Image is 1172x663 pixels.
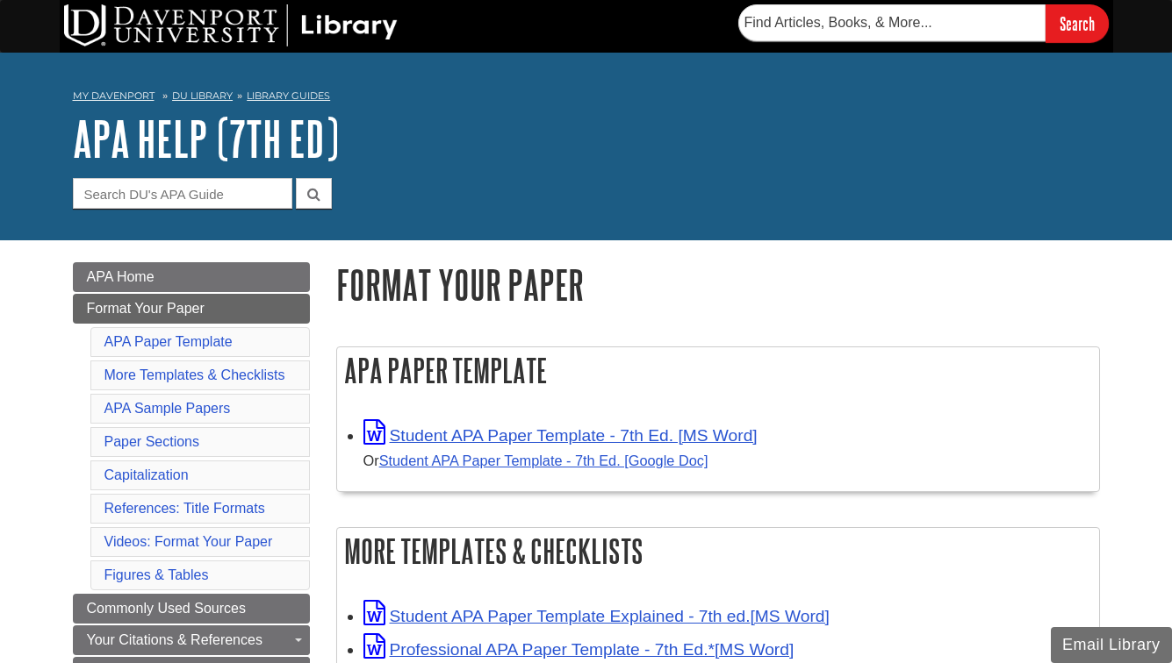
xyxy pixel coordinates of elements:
[363,453,708,468] small: Or
[64,4,398,46] img: DU Library
[104,567,209,582] a: Figures & Tables
[104,334,233,349] a: APA Paper Template
[73,262,310,292] a: APA Home
[738,4,1109,42] form: Searches DU Library's articles, books, and more
[87,301,205,316] span: Format Your Paper
[87,632,262,647] span: Your Citations & References
[172,89,233,102] a: DU Library
[73,84,1100,112] nav: breadcrumb
[247,89,330,102] a: Library Guides
[738,4,1046,41] input: Find Articles, Books, & More...
[87,601,246,616] span: Commonly Used Sources
[87,269,155,284] span: APA Home
[336,262,1100,307] h1: Format Your Paper
[73,594,310,624] a: Commonly Used Sources
[363,607,830,625] a: Link opens in new window
[104,401,231,416] a: APA Sample Papers
[1046,4,1109,42] input: Search
[104,367,285,382] a: More Templates & Checklists
[104,434,200,449] a: Paper Sections
[363,426,758,445] a: Link opens in new window
[73,111,339,166] a: APA Help (7th Ed)
[73,178,292,209] input: Search DU's APA Guide
[73,625,310,655] a: Your Citations & References
[337,347,1099,394] h2: APA Paper Template
[73,89,155,103] a: My Davenport
[104,467,189,482] a: Capitalization
[1051,627,1172,663] button: Email Library
[104,534,273,549] a: Videos: Format Your Paper
[104,501,265,516] a: References: Title Formats
[379,453,708,468] a: Student APA Paper Template - 7th Ed. [Google Doc]
[73,294,310,324] a: Format Your Paper
[337,528,1099,574] h2: More Templates & Checklists
[363,640,795,659] a: Link opens in new window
